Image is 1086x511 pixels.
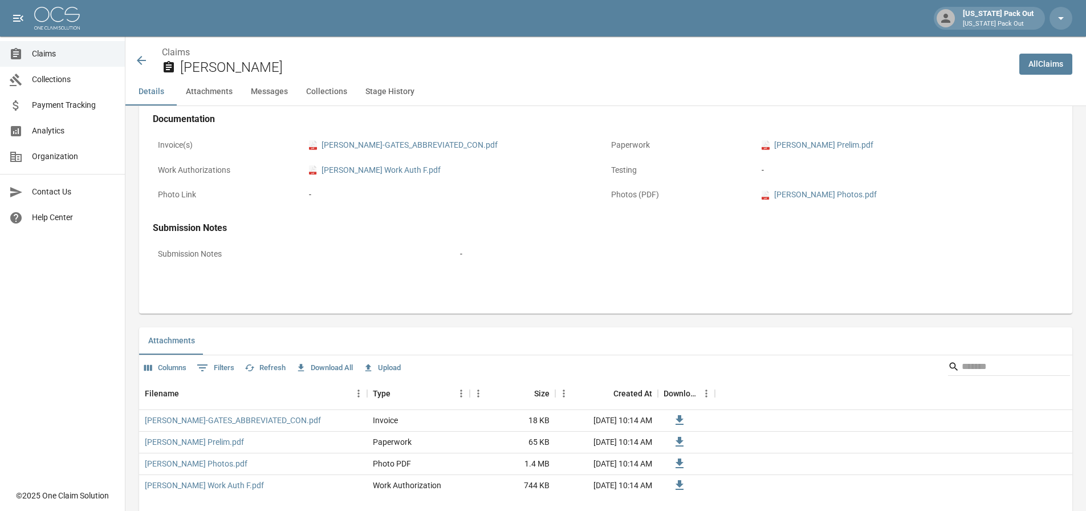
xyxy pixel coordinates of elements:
[125,78,1086,106] div: anchor tabs
[470,385,487,402] button: Menu
[293,359,356,377] button: Download All
[180,59,1010,76] h2: [PERSON_NAME]
[664,378,698,409] div: Download
[698,385,715,402] button: Menu
[153,243,455,265] p: Submission Notes
[32,48,116,60] span: Claims
[145,458,247,469] a: [PERSON_NAME] Photos.pdf
[373,480,441,491] div: Work Authorization
[613,378,652,409] div: Created At
[373,378,391,409] div: Type
[555,385,572,402] button: Menu
[34,7,80,30] img: ocs-logo-white-transparent.png
[470,453,555,475] div: 1.4 MB
[373,458,411,469] div: Photo PDF
[145,378,179,409] div: Filename
[470,475,555,497] div: 744 KB
[470,378,555,409] div: Size
[145,480,264,491] a: [PERSON_NAME] Work Auth F.pdf
[373,436,412,448] div: Paperwork
[32,99,116,111] span: Payment Tracking
[555,475,658,497] div: [DATE] 10:14 AM
[139,327,1072,355] div: related-list tabs
[162,47,190,58] a: Claims
[948,358,1070,378] div: Search
[153,113,1059,125] h4: Documentation
[177,78,242,106] button: Attachments
[762,139,873,151] a: pdf[PERSON_NAME] Prelim.pdf
[242,359,288,377] button: Refresh
[470,432,555,453] div: 65 KB
[555,410,658,432] div: [DATE] 10:14 AM
[153,159,304,181] p: Work Authorizations
[145,415,321,426] a: [PERSON_NAME]-GATES_ABBREVIATED_CON.pdf
[555,453,658,475] div: [DATE] 10:14 AM
[367,378,470,409] div: Type
[194,359,237,377] button: Show filters
[606,134,757,156] p: Paperwork
[453,385,470,402] button: Menu
[606,159,757,181] p: Testing
[360,359,404,377] button: Upload
[309,164,441,176] a: pdf[PERSON_NAME] Work Auth F.pdf
[153,134,304,156] p: Invoice(s)
[242,78,297,106] button: Messages
[297,78,356,106] button: Collections
[606,184,757,206] p: Photos (PDF)
[32,74,116,86] span: Collections
[958,8,1038,29] div: [US_STATE] Pack Out
[762,164,1054,176] div: -
[32,212,116,224] span: Help Center
[470,410,555,432] div: 18 KB
[963,19,1034,29] p: [US_STATE] Pack Out
[555,432,658,453] div: [DATE] 10:14 AM
[356,78,424,106] button: Stage History
[145,436,244,448] a: [PERSON_NAME] Prelim.pdf
[153,184,304,206] p: Photo Link
[139,327,204,355] button: Attachments
[658,378,715,409] div: Download
[7,7,30,30] button: open drawer
[153,222,1059,234] h4: Submission Notes
[309,139,498,151] a: pdf[PERSON_NAME]-GATES_ABBREVIATED_CON.pdf
[141,359,189,377] button: Select columns
[162,46,1010,59] nav: breadcrumb
[309,189,311,201] div: -
[460,248,462,260] div: -
[555,378,658,409] div: Created At
[125,78,177,106] button: Details
[534,378,550,409] div: Size
[32,125,116,137] span: Analytics
[139,378,367,409] div: Filename
[32,151,116,163] span: Organization
[373,415,398,426] div: Invoice
[350,385,367,402] button: Menu
[16,490,109,501] div: © 2025 One Claim Solution
[1019,54,1072,75] a: AllClaims
[32,186,116,198] span: Contact Us
[762,189,877,201] a: pdf[PERSON_NAME] Photos.pdf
